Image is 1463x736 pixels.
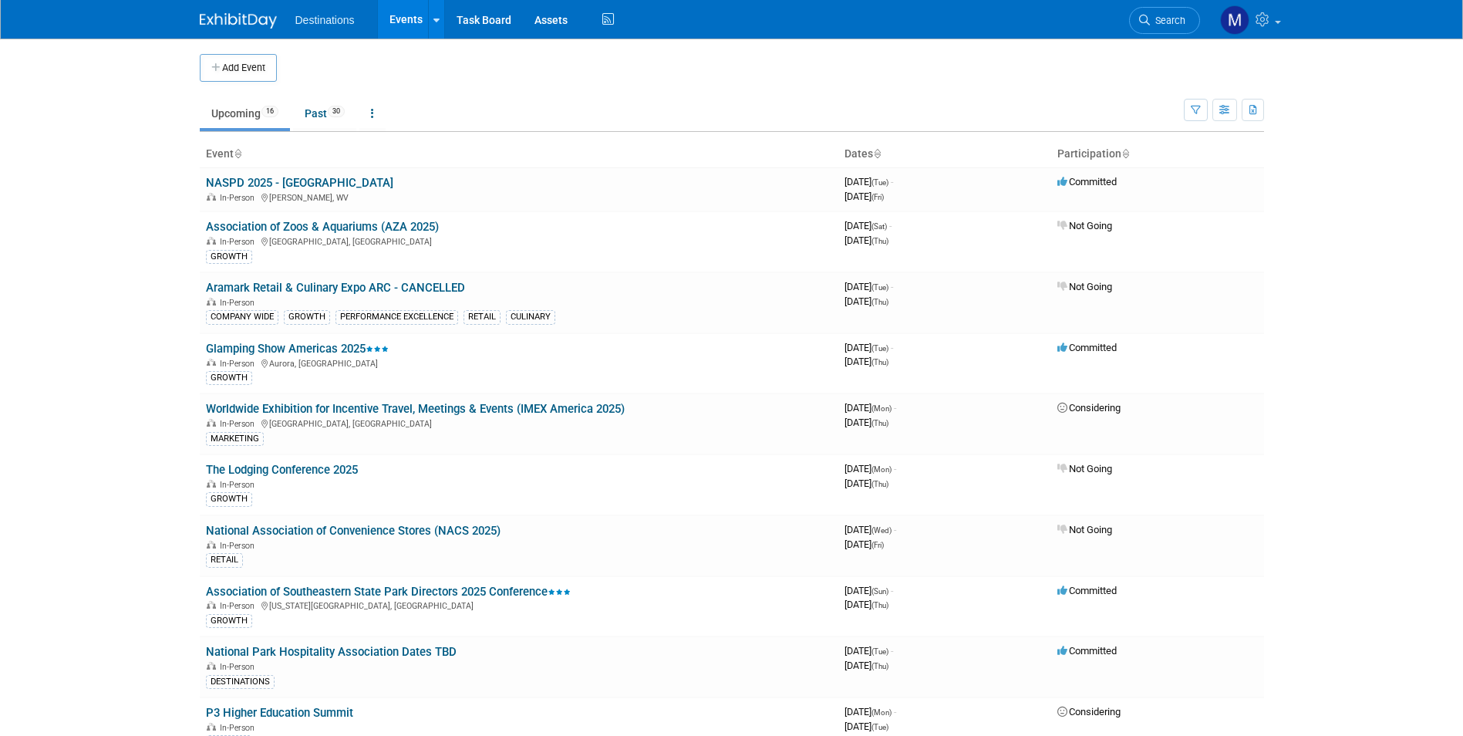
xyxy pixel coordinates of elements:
[207,480,216,488] img: In-Person Event
[844,356,888,367] span: [DATE]
[206,371,252,385] div: GROWTH
[871,708,892,717] span: (Mon)
[871,237,888,245] span: (Thu)
[844,599,888,610] span: [DATE]
[206,706,353,720] a: P3 Higher Education Summit
[1121,147,1129,160] a: Sort by Participation Type
[464,310,501,324] div: RETAIL
[1057,524,1112,535] span: Not Going
[220,480,259,490] span: In-Person
[200,99,290,128] a: Upcoming16
[506,310,555,324] div: CULINARY
[1057,463,1112,474] span: Not Going
[206,553,243,567] div: RETAIL
[894,706,896,717] span: -
[206,492,252,506] div: GROWTH
[871,723,888,731] span: (Tue)
[206,356,832,369] div: Aurora, [GEOGRAPHIC_DATA]
[206,402,625,416] a: Worldwide Exhibition for Incentive Travel, Meetings & Events (IMEX America 2025)
[207,298,216,306] img: In-Person Event
[844,402,896,414] span: [DATE]
[871,419,888,427] span: (Thu)
[844,478,888,489] span: [DATE]
[844,235,888,246] span: [DATE]
[871,344,888,353] span: (Tue)
[1057,220,1112,231] span: Not Going
[328,106,345,117] span: 30
[1057,402,1121,414] span: Considering
[1057,281,1112,292] span: Not Going
[293,99,356,128] a: Past30
[207,359,216,366] img: In-Person Event
[844,417,888,428] span: [DATE]
[1057,176,1117,187] span: Committed
[871,193,884,201] span: (Fri)
[1220,5,1249,35] img: Melissa Schattenberg
[1150,15,1185,26] span: Search
[871,587,888,596] span: (Sun)
[335,310,458,324] div: PERFORMANCE EXCELLENCE
[1057,706,1121,717] span: Considering
[871,178,888,187] span: (Tue)
[1051,141,1264,167] th: Participation
[871,662,888,670] span: (Thu)
[284,310,330,324] div: GROWTH
[871,647,888,656] span: (Tue)
[891,585,893,596] span: -
[207,723,216,731] img: In-Person Event
[873,147,881,160] a: Sort by Start Date
[844,721,888,732] span: [DATE]
[844,176,893,187] span: [DATE]
[871,480,888,488] span: (Thu)
[894,402,896,414] span: -
[207,541,216,549] img: In-Person Event
[220,419,259,429] span: In-Person
[1057,585,1117,596] span: Committed
[894,463,896,474] span: -
[207,237,216,245] img: In-Person Event
[295,14,355,26] span: Destinations
[891,281,893,292] span: -
[234,147,241,160] a: Sort by Event Name
[891,176,893,187] span: -
[891,645,893,657] span: -
[206,235,832,247] div: [GEOGRAPHIC_DATA], [GEOGRAPHIC_DATA]
[206,524,501,538] a: National Association of Convenience Stores (NACS 2025)
[261,106,278,117] span: 16
[206,614,252,628] div: GROWTH
[871,526,892,535] span: (Wed)
[220,541,259,551] span: In-Person
[206,250,252,264] div: GROWTH
[206,176,393,190] a: NASPD 2025 - [GEOGRAPHIC_DATA]
[844,706,896,717] span: [DATE]
[206,599,832,611] div: [US_STATE][GEOGRAPHIC_DATA], [GEOGRAPHIC_DATA]
[871,465,892,474] span: (Mon)
[206,310,278,324] div: COMPANY WIDE
[844,191,884,202] span: [DATE]
[200,141,838,167] th: Event
[871,601,888,609] span: (Thu)
[206,417,832,429] div: [GEOGRAPHIC_DATA], [GEOGRAPHIC_DATA]
[871,222,887,231] span: (Sat)
[207,419,216,427] img: In-Person Event
[844,295,888,307] span: [DATE]
[207,601,216,609] img: In-Person Event
[206,675,275,689] div: DESTINATIONS
[220,601,259,611] span: In-Person
[844,524,896,535] span: [DATE]
[844,660,888,671] span: [DATE]
[844,342,893,353] span: [DATE]
[844,538,884,550] span: [DATE]
[220,662,259,672] span: In-Person
[207,662,216,670] img: In-Person Event
[891,342,893,353] span: -
[206,645,457,659] a: National Park Hospitality Association Dates TBD
[1057,342,1117,353] span: Committed
[871,283,888,292] span: (Tue)
[889,220,892,231] span: -
[207,193,216,201] img: In-Person Event
[206,281,465,295] a: Aramark Retail & Culinary Expo ARC - CANCELLED
[206,585,571,599] a: Association of Southeastern State Park Directors 2025 Conference
[1129,7,1200,34] a: Search
[844,645,893,657] span: [DATE]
